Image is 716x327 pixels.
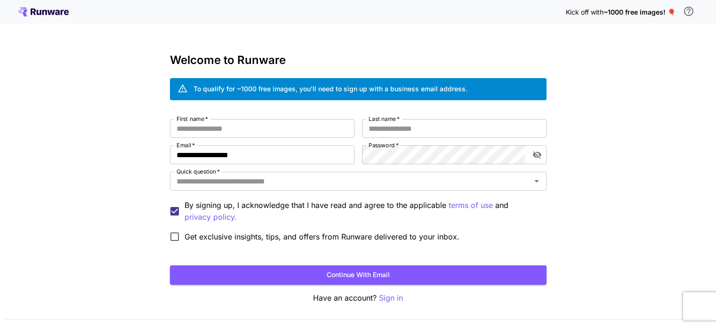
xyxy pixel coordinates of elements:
[679,2,698,21] button: In order to qualify for free credit, you need to sign up with a business email address and click ...
[170,292,547,304] p: Have an account?
[193,84,467,94] div: To qualify for ~1000 free images, you’ll need to sign up with a business email address.
[185,231,459,242] span: Get exclusive insights, tips, and offers from Runware delivered to your inbox.
[369,115,400,123] label: Last name
[530,175,543,188] button: Open
[177,141,195,149] label: Email
[566,8,603,16] span: Kick off with
[379,292,403,304] button: Sign in
[185,211,237,223] button: By signing up, I acknowledge that I have read and agree to the applicable terms of use and
[185,211,237,223] p: privacy policy.
[185,199,539,223] p: By signing up, I acknowledge that I have read and agree to the applicable and
[449,199,493,211] p: terms of use
[177,115,208,123] label: First name
[170,54,547,67] h3: Welcome to Runware
[170,265,547,285] button: Continue with email
[177,167,220,175] label: Quick question
[603,8,676,16] span: ~1000 free images! 🎈
[369,141,399,149] label: Password
[529,146,546,163] button: toggle password visibility
[449,199,493,211] button: By signing up, I acknowledge that I have read and agree to the applicable and privacy policy.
